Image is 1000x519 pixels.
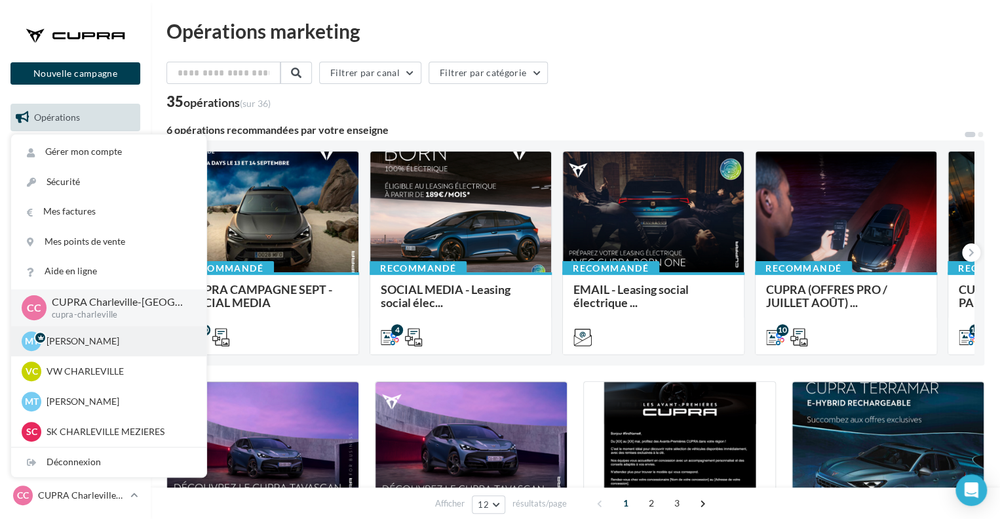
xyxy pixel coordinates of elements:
span: SC [26,425,37,438]
span: VC [26,365,38,378]
p: SK CHARLEVILLE MEZIERES [47,425,191,438]
button: 12 [472,495,505,514]
span: 3 [666,493,687,514]
a: Gérer mon compte [11,137,206,167]
a: Sécurité [11,167,206,197]
a: Boîte de réception [8,136,143,165]
div: 10 [777,324,788,336]
div: Recommandé [370,261,467,276]
span: CC [17,489,29,502]
a: CC CUPRA Charleville-[GEOGRAPHIC_DATA] [10,483,140,508]
span: 12 [478,499,489,510]
div: 35 [166,94,271,109]
span: CUPRA CAMPAGNE SEPT - SOCIAL MEDIA [188,282,332,310]
span: MT [25,335,39,348]
p: [PERSON_NAME] [47,395,191,408]
span: 1 [615,493,636,514]
span: EMAIL - Leasing social électrique ... [573,282,689,310]
span: Afficher [435,497,465,510]
p: CUPRA Charleville-[GEOGRAPHIC_DATA] [38,489,125,502]
p: CUPRA Charleville-[GEOGRAPHIC_DATA] [52,295,185,310]
a: Calendrier [8,301,143,328]
a: PLV et print personnalisable [8,333,143,372]
div: 4 [391,324,403,336]
a: Opérations [8,104,143,131]
span: Opérations [34,112,80,123]
span: résultats/page [512,497,567,510]
div: Open Intercom Messenger [955,474,987,506]
a: Visibilité en ligne [8,170,143,197]
p: cupra-charleville [52,309,185,321]
a: Campagnes [8,203,143,230]
div: opérations [183,96,271,108]
span: SOCIAL MEDIA - Leasing social élec... [381,282,510,310]
span: 2 [641,493,662,514]
div: Opérations marketing [166,21,984,41]
span: (sur 36) [240,98,271,109]
span: MT [25,395,39,408]
a: Mes points de vente [11,227,206,257]
button: Filtrer par canal [319,62,421,84]
a: Contacts [8,236,143,263]
div: Recommandé [177,261,274,276]
a: Médiathèque [8,268,143,295]
p: [PERSON_NAME] [47,335,191,348]
div: Recommandé [755,261,852,276]
a: Aide en ligne [11,257,206,286]
a: Mes factures [11,197,206,226]
span: CUPRA (OFFRES PRO / JUILLET AOÛT) ... [766,282,887,310]
div: Recommandé [562,261,659,276]
div: 11 [969,324,981,336]
div: Déconnexion [11,447,206,477]
div: 6 opérations recommandées par votre enseigne [166,125,963,135]
button: Nouvelle campagne [10,62,140,85]
p: VW CHARLEVILLE [47,365,191,378]
span: CC [27,300,41,315]
button: Filtrer par catégorie [429,62,548,84]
